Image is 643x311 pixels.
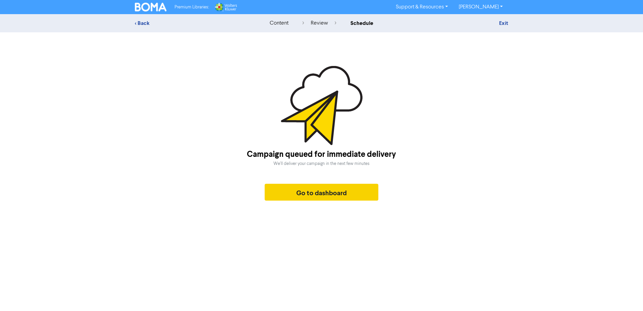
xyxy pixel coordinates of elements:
span: Premium Libraries: [175,5,209,9]
div: content [270,19,289,27]
iframe: Chat Widget [609,279,643,311]
div: schedule [350,19,373,27]
div: review [302,19,336,27]
img: Wolters Kluwer [214,3,237,11]
button: Go to dashboard [265,184,378,201]
a: [PERSON_NAME] [453,2,508,12]
img: Scheduled [281,66,363,145]
div: We'll deliver your campaign in the next few minutes [273,161,370,167]
div: Campaign queued for immediate delivery [247,148,396,161]
div: < Back [135,19,253,27]
a: Exit [499,20,508,27]
img: BOMA Logo [135,3,166,11]
a: Support & Resources [390,2,453,12]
